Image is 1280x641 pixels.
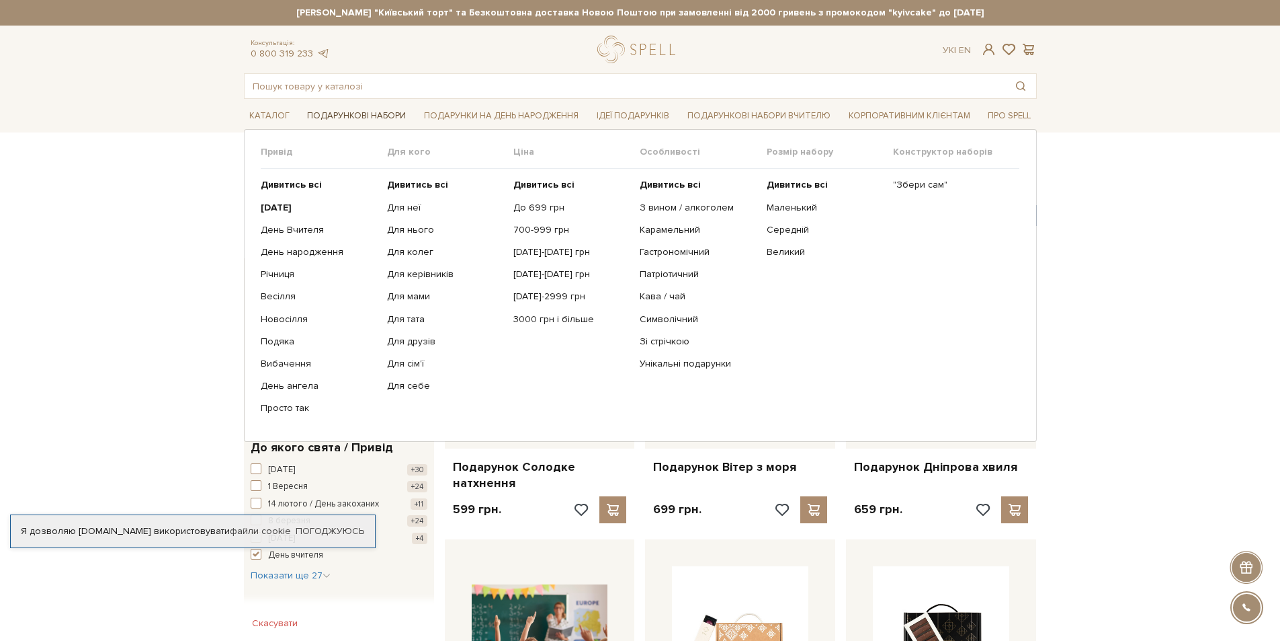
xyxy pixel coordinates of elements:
button: Скасувати [244,613,306,634]
a: Про Spell [982,106,1036,126]
span: +4 [412,533,427,544]
a: Дивитись всі [387,179,503,191]
a: День народження [261,246,377,258]
a: logo [597,36,681,63]
a: Для нього [387,224,503,236]
b: Дивитись всі [261,179,322,190]
a: Дивитись всі [513,179,630,191]
input: Пошук товару у каталозі [245,74,1005,98]
a: Каталог [244,106,295,126]
button: 1 Вересня +24 [251,480,427,494]
span: Консультація: [251,39,330,48]
button: День вчителя [251,549,427,562]
div: Каталог [244,129,1037,441]
span: | [954,44,956,56]
a: Для колег [387,246,503,258]
span: Особливості [640,146,766,158]
a: Річниця [261,268,377,280]
a: Гастрономічний [640,246,756,258]
b: [DATE] [261,202,292,213]
a: Середній [767,224,883,236]
span: 1 Вересня [268,480,308,494]
a: Корпоративним клієнтам [843,106,976,126]
span: +11 [411,498,427,510]
button: 14 лютого / День закоханих +11 [251,498,427,511]
span: +24 [407,515,427,527]
span: Показати ще 27 [251,570,331,581]
a: Для неї [387,202,503,214]
span: +30 [407,464,427,476]
a: Ідеї подарунків [591,106,675,126]
b: Дивитись всі [640,179,701,190]
a: Великий [767,246,883,258]
a: [DATE]-2999 грн [513,291,630,303]
span: До якого свята / Привід [251,439,393,457]
a: 700-999 грн [513,224,630,236]
a: "Збери сам" [893,179,1009,191]
a: Для тата [387,313,503,326]
span: Привід [261,146,387,158]
p: 659 грн. [854,502,902,517]
a: telegram [316,48,330,59]
a: Унікальні подарунки [640,358,756,370]
a: Подарунок Вітер з моря [653,459,827,475]
button: [DATE] +30 [251,463,427,477]
a: 0 800 319 233 [251,48,313,59]
a: День Вчителя [261,224,377,236]
a: Подарункові набори [302,106,411,126]
a: Подарунок Дніпрова хвиля [854,459,1028,475]
a: Дивитись всі [261,179,377,191]
a: Кава / чай [640,291,756,303]
a: Для керівників [387,268,503,280]
a: Просто так [261,402,377,414]
span: День вчителя [268,549,323,562]
span: Ціна [513,146,640,158]
span: [DATE] [268,463,295,477]
div: Ук [943,44,971,56]
a: Погоджуюсь [296,525,364,537]
p: 599 грн. [453,502,501,517]
span: Конструктор наборів [893,146,1019,158]
a: Подяка [261,336,377,348]
a: Маленький [767,202,883,214]
a: Символічний [640,313,756,326]
a: Дивитись всі [767,179,883,191]
a: [DATE] [261,202,377,214]
span: Розмір набору [767,146,893,158]
span: Для кого [251,603,304,621]
a: З вином / алкоголем [640,202,756,214]
span: 14 лютого / День закоханих [268,498,379,511]
a: Вибачення [261,358,377,370]
a: Для друзів [387,336,503,348]
a: Весілля [261,291,377,303]
a: 3000 грн і більше [513,313,630,326]
a: Дивитись всі [640,179,756,191]
b: Дивитись всі [513,179,574,190]
a: День ангела [261,380,377,392]
div: Я дозволяю [DOMAIN_NAME] використовувати [11,525,375,537]
span: +24 [407,481,427,492]
a: Подарунок Солодке натхнення [453,459,627,491]
a: До 699 грн [513,202,630,214]
span: Для кого [387,146,513,158]
a: Патріотичний [640,268,756,280]
a: Подарункові набори Вчителю [682,104,836,127]
a: [DATE]-[DATE] грн [513,246,630,258]
strong: [PERSON_NAME] "Київський торт" та Безкоштовна доставка Новою Поштою при замовленні від 2000 гриве... [244,7,1037,19]
b: Дивитись всі [767,179,828,190]
a: Для сім'ї [387,358,503,370]
p: 699 грн. [653,502,701,517]
button: Показати ще 27 [251,569,331,582]
b: Дивитись всі [387,179,448,190]
a: Для себе [387,380,503,392]
a: Для мами [387,291,503,303]
button: Пошук товару у каталозі [1005,74,1036,98]
a: Зі стрічкою [640,336,756,348]
a: En [959,44,971,56]
a: файли cookie [230,525,291,537]
a: [DATE]-[DATE] грн [513,268,630,280]
a: Подарунки на День народження [419,106,584,126]
a: Новосілля [261,313,377,326]
a: Карамельний [640,224,756,236]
